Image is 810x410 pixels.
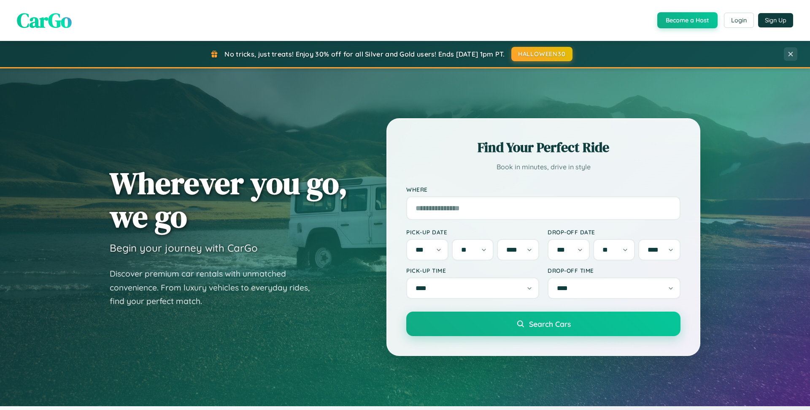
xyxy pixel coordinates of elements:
[758,13,793,27] button: Sign Up
[406,228,539,236] label: Pick-up Date
[511,47,572,61] button: HALLOWEEN30
[17,6,72,34] span: CarGo
[529,319,571,329] span: Search Cars
[406,186,680,193] label: Where
[406,267,539,274] label: Pick-up Time
[548,228,680,236] label: Drop-off Date
[406,138,680,157] h2: Find Your Perfect Ride
[724,13,754,28] button: Login
[406,161,680,173] p: Book in minutes, drive in style
[110,166,348,233] h1: Wherever you go, we go
[110,242,258,254] h3: Begin your journey with CarGo
[110,267,321,308] p: Discover premium car rentals with unmatched convenience. From luxury vehicles to everyday rides, ...
[548,267,680,274] label: Drop-off Time
[224,50,505,58] span: No tricks, just treats! Enjoy 30% off for all Silver and Gold users! Ends [DATE] 1pm PT.
[657,12,718,28] button: Become a Host
[406,312,680,336] button: Search Cars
